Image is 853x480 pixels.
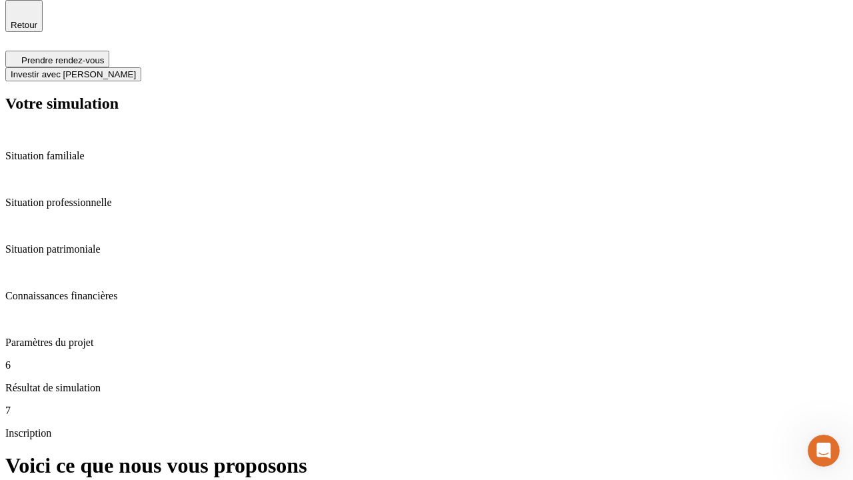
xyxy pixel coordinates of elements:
span: Retour [11,20,37,30]
iframe: Intercom live chat [808,435,840,467]
p: 6 [5,359,848,371]
p: Situation professionnelle [5,197,848,209]
h1: Voici ce que nous vous proposons [5,453,848,478]
p: Situation patrimoniale [5,243,848,255]
p: Résultat de simulation [5,382,848,394]
p: Paramètres du projet [5,337,848,349]
button: Prendre rendez-vous [5,51,109,67]
button: Investir avec [PERSON_NAME] [5,67,141,81]
span: Investir avec [PERSON_NAME] [11,69,136,79]
h2: Votre simulation [5,95,848,113]
p: 7 [5,405,848,417]
p: Situation familiale [5,150,848,162]
p: Connaissances financières [5,290,848,302]
p: Inscription [5,427,848,439]
span: Prendre rendez-vous [21,55,104,65]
